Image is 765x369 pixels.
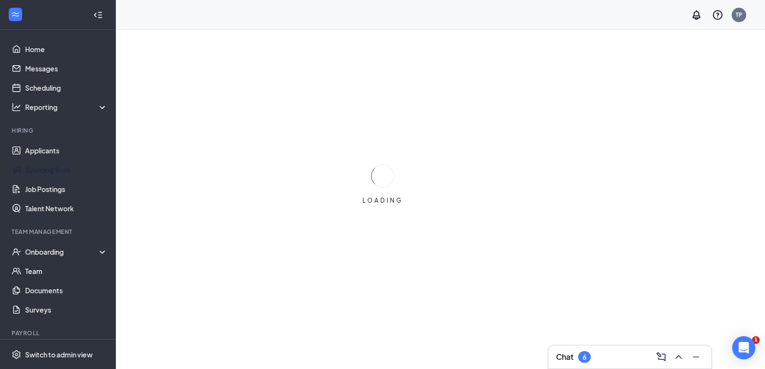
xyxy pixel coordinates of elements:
[25,160,108,179] a: Sourcing Tools
[25,141,108,160] a: Applicants
[752,336,760,344] span: 1
[655,351,667,363] svg: ComposeMessage
[583,353,586,361] div: 6
[712,9,723,21] svg: QuestionInfo
[732,336,755,359] div: Open Intercom Messenger
[25,179,108,199] a: Job Postings
[25,199,108,218] a: Talent Network
[93,10,103,20] svg: Collapse
[359,196,407,205] div: LOADING
[556,352,573,362] h3: Chat
[12,350,21,359] svg: Settings
[25,300,108,319] a: Surveys
[673,351,684,363] svg: ChevronUp
[25,350,93,359] div: Switch to admin view
[25,78,108,97] a: Scheduling
[690,351,702,363] svg: Minimize
[12,102,21,112] svg: Analysis
[25,40,108,59] a: Home
[12,228,106,236] div: Team Management
[12,329,106,337] div: Payroll
[11,10,20,19] svg: WorkstreamLogo
[25,261,108,281] a: Team
[688,349,704,365] button: Minimize
[25,59,108,78] a: Messages
[25,281,108,300] a: Documents
[25,102,108,112] div: Reporting
[12,126,106,135] div: Hiring
[691,9,702,21] svg: Notifications
[736,11,742,19] div: TP
[12,247,21,257] svg: UserCheck
[671,349,686,365] button: ChevronUp
[654,349,669,365] button: ComposeMessage
[25,247,99,257] div: Onboarding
